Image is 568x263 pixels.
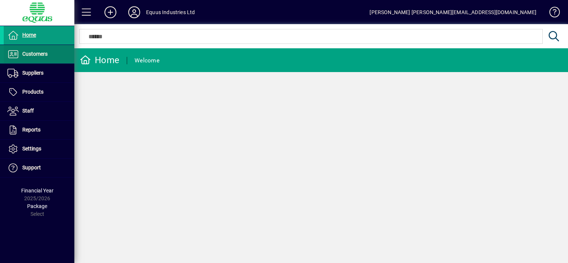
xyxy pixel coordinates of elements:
[22,32,36,38] span: Home
[21,188,54,194] span: Financial Year
[80,54,119,66] div: Home
[27,203,47,209] span: Package
[122,6,146,19] button: Profile
[369,6,536,18] div: [PERSON_NAME] [PERSON_NAME][EMAIL_ADDRESS][DOMAIN_NAME]
[4,159,74,177] a: Support
[4,45,74,64] a: Customers
[22,127,41,133] span: Reports
[22,51,48,57] span: Customers
[544,1,559,26] a: Knowledge Base
[4,140,74,158] a: Settings
[22,146,41,152] span: Settings
[4,121,74,139] a: Reports
[99,6,122,19] button: Add
[135,55,159,66] div: Welcome
[4,102,74,120] a: Staff
[22,70,43,76] span: Suppliers
[4,83,74,101] a: Products
[22,108,34,114] span: Staff
[4,64,74,82] a: Suppliers
[22,165,41,171] span: Support
[22,89,43,95] span: Products
[146,6,195,18] div: Equus Industries Ltd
